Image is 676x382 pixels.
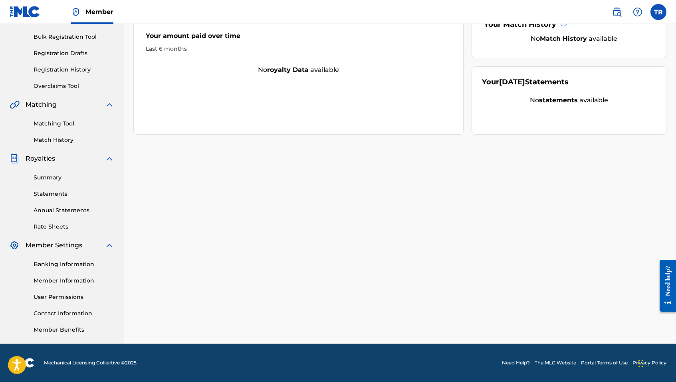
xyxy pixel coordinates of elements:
span: Royalties [26,154,55,163]
iframe: Chat Widget [636,344,676,382]
div: Your amount paid over time [146,31,451,45]
a: Member Benefits [34,326,114,334]
img: search [612,7,622,17]
div: Your Statements [482,77,569,88]
img: logo [10,358,34,368]
a: Overclaims Tool [34,82,114,90]
a: Need Help? [502,359,530,366]
strong: royalty data [267,66,309,74]
img: expand [105,241,114,250]
a: Member Information [34,277,114,285]
a: Match History [34,136,114,144]
img: Top Rightsholder [71,7,81,17]
a: Registration Drafts [34,49,114,58]
a: Portal Terms of Use [581,359,628,366]
img: MLC Logo [10,6,40,18]
span: Member Settings [26,241,82,250]
span: ? [561,20,567,26]
a: Privacy Policy [632,359,666,366]
div: Your Match History [482,19,656,30]
img: Member Settings [10,241,19,250]
strong: Match History [540,35,587,42]
a: User Permissions [34,293,114,301]
a: Summary [34,173,114,182]
strong: statements [539,96,578,104]
a: Registration History [34,66,114,74]
div: No available [482,95,656,105]
a: Rate Sheets [34,223,114,231]
div: User Menu [650,4,666,20]
img: expand [105,154,114,163]
a: Contact Information [34,309,114,318]
img: Royalties [10,154,19,163]
a: Bulk Registration Tool [34,33,114,41]
span: Matching [26,100,57,109]
span: [DATE] [499,78,525,86]
a: Statements [34,190,114,198]
div: Last 6 months [146,45,451,53]
img: help [633,7,642,17]
img: expand [105,100,114,109]
span: Member [85,7,113,16]
div: Drag [638,352,643,376]
a: Public Search [609,4,625,20]
a: Annual Statements [34,206,114,215]
div: No available [492,34,656,44]
div: No available [134,65,463,75]
a: Banking Information [34,260,114,269]
img: Matching [10,100,20,109]
div: Help [630,4,646,20]
a: The MLC Website [535,359,576,366]
a: Matching Tool [34,119,114,128]
span: Mechanical Licensing Collective © 2025 [44,359,137,366]
iframe: Resource Center [654,253,676,318]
